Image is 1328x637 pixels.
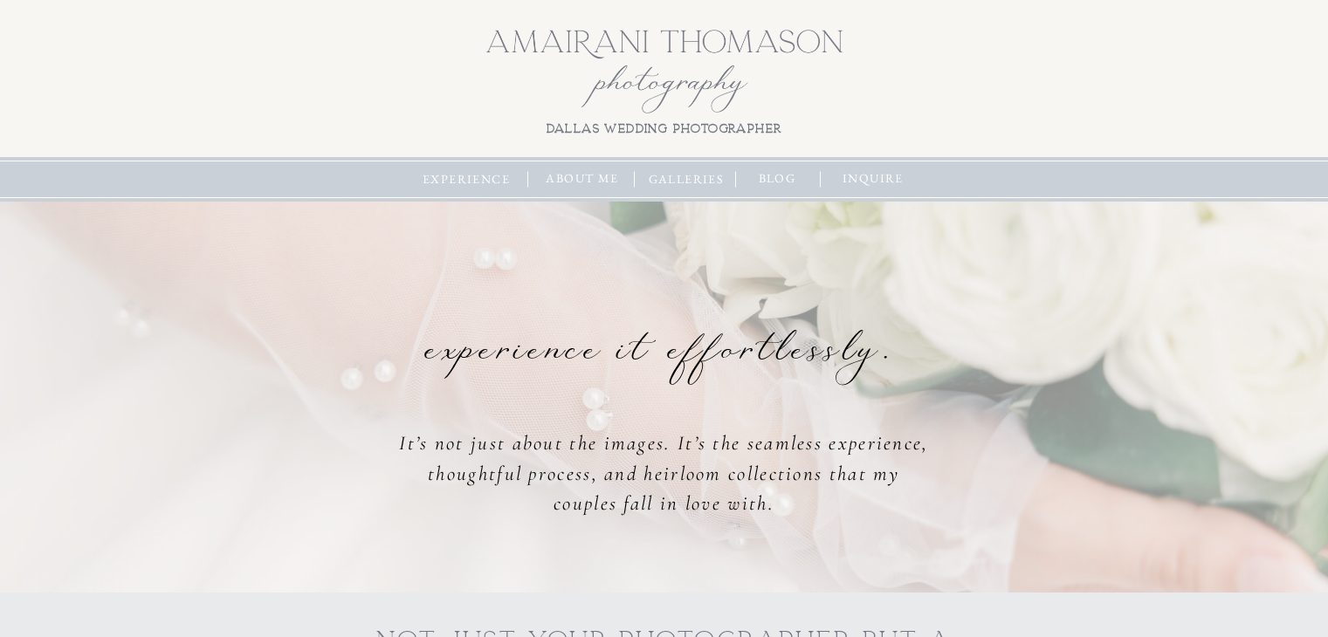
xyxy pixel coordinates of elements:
a: experience [419,170,514,189]
a: about me [540,169,625,188]
h3: It’s not just about the images. It’s the seamless experience, thoughtful process, and heirloom co... [399,428,930,518]
a: galleries [644,170,729,189]
h2: Experience it effortlessly. [413,319,917,397]
a: blog [750,169,805,188]
a: inquire [836,169,911,188]
b: dallas wedding photographer [547,122,782,135]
